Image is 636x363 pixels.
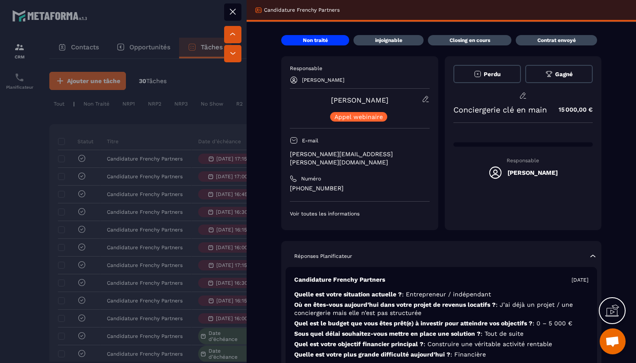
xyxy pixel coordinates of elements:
h5: [PERSON_NAME] [508,169,558,176]
p: [PERSON_NAME][EMAIL_ADDRESS][PERSON_NAME][DOMAIN_NAME] [290,150,430,167]
span: Gagné [555,71,573,77]
p: Candidature Frenchy Partners [294,276,385,284]
span: Perdu [484,71,501,77]
p: Closing en cours [450,37,490,44]
p: Voir toutes les informations [290,210,430,217]
div: Ouvrir le chat [600,328,626,354]
p: [PERSON_NAME] [302,77,344,83]
p: Contrat envoyé [537,37,576,44]
span: : Financière [450,351,486,358]
button: Perdu [453,65,521,83]
span: : Tout de suite [481,330,524,337]
p: Responsable [290,65,430,72]
button: Gagné [525,65,593,83]
p: injoignable [375,37,402,44]
p: Responsable [453,157,593,164]
p: E-mail [302,137,318,144]
p: 15 000,00 € [550,101,593,118]
span: : Entrepreneur / indépendant [402,291,491,298]
p: Candidature Frenchy Partners [264,6,340,13]
a: [PERSON_NAME] [331,96,389,104]
p: Réponses Planificateur [294,253,352,260]
p: Quel est le budget que vous êtes prêt(e) à investir pour atteindre vos objectifs ? [294,319,588,328]
p: Quel est votre objectif financier principal ? [294,340,588,348]
p: Quelle est votre plus grande difficulté aujourd’hui ? [294,350,588,359]
p: Quelle est votre situation actuelle ? [294,290,588,299]
p: Non traité [303,37,328,44]
span: : Construire une véritable activité rentable [424,341,552,347]
p: Où en êtes-vous aujourd’hui dans votre projet de revenus locatifs ? [294,301,588,317]
span: : 0 – 5 000 € [533,320,572,327]
p: Conciergerie clé en main [453,105,547,114]
p: Appel webinaire [334,114,383,120]
p: [DATE] [572,276,588,283]
p: [PHONE_NUMBER] [290,184,430,193]
p: Sous quel délai souhaitez-vous mettre en place une solution ? [294,330,588,338]
p: Numéro [301,175,321,182]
